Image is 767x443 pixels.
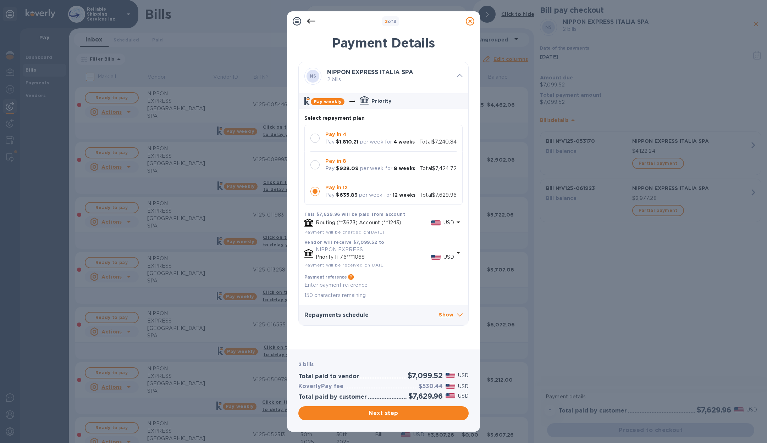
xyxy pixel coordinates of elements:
p: 150 characters remaining [304,291,463,299]
img: USD [431,255,441,260]
b: 2 bills [298,361,314,367]
h3: Total paid to vendor [298,373,359,380]
b: $635.83 [336,192,358,198]
h3: Total paid by customer [298,394,367,400]
p: Show [439,311,463,320]
p: USD [458,372,469,379]
p: Total $7,240.84 [419,138,457,146]
img: USD [446,384,455,389]
span: Payment will be charged on [DATE] [304,229,385,235]
h3: Payment reference [304,275,347,280]
p: Pay [325,138,335,146]
img: USD [446,393,455,398]
b: Pay weekly [314,99,342,104]
span: Payment will be received on [DATE] [304,262,386,268]
b: of 3 [385,19,397,24]
h1: Payment Details [298,35,469,50]
h2: $7,629.96 [408,392,443,400]
b: This $7,629.96 will be paid from account [304,212,405,217]
p: USD [458,383,469,390]
b: 4 weeks [393,139,415,145]
p: 2 bills [327,76,451,83]
b: Select repayment plan [304,115,365,121]
img: USD [446,373,455,378]
b: $928.09 [336,166,359,171]
h2: $7,099.52 [408,371,443,380]
p: per week for [360,165,392,172]
p: Priority [371,97,391,105]
b: Pay in 12 [325,185,348,190]
p: USD [443,219,454,226]
b: Vendor will receive $7,099.52 to [304,240,385,245]
p: per week for [359,191,391,199]
b: 12 weeks [393,192,415,198]
p: Total $7,629.96 [420,191,457,199]
img: USD [431,220,441,225]
h3: KoverlyPay fee [298,383,343,390]
p: Pay [325,191,335,199]
h3: Repayments schedule [304,312,439,319]
h3: $530.44 [419,383,443,390]
p: NIPPON EXPRESS [316,246,454,253]
p: Total $7,424.72 [420,165,457,172]
span: Next step [304,409,463,417]
b: Pay in 4 [325,131,346,137]
p: Priority IT76***1068 [316,253,431,261]
p: Pay [325,165,335,172]
div: NSNIPPON EXPRESS ITALIA SPA 2 bills [299,62,468,90]
p: USD [443,253,454,261]
p: USD [458,392,469,400]
span: 2 [385,19,388,24]
button: Next step [298,406,469,420]
b: NIPPON EXPRESS ITALIA SPA [327,69,413,75]
p: Routing (**3673) Account (**1243) [316,219,431,226]
b: Pay in 8 [325,158,346,164]
b: $1,810.21 [336,139,358,145]
b: 8 weeks [394,166,415,171]
b: NS [310,73,316,79]
p: per week for [360,138,392,146]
